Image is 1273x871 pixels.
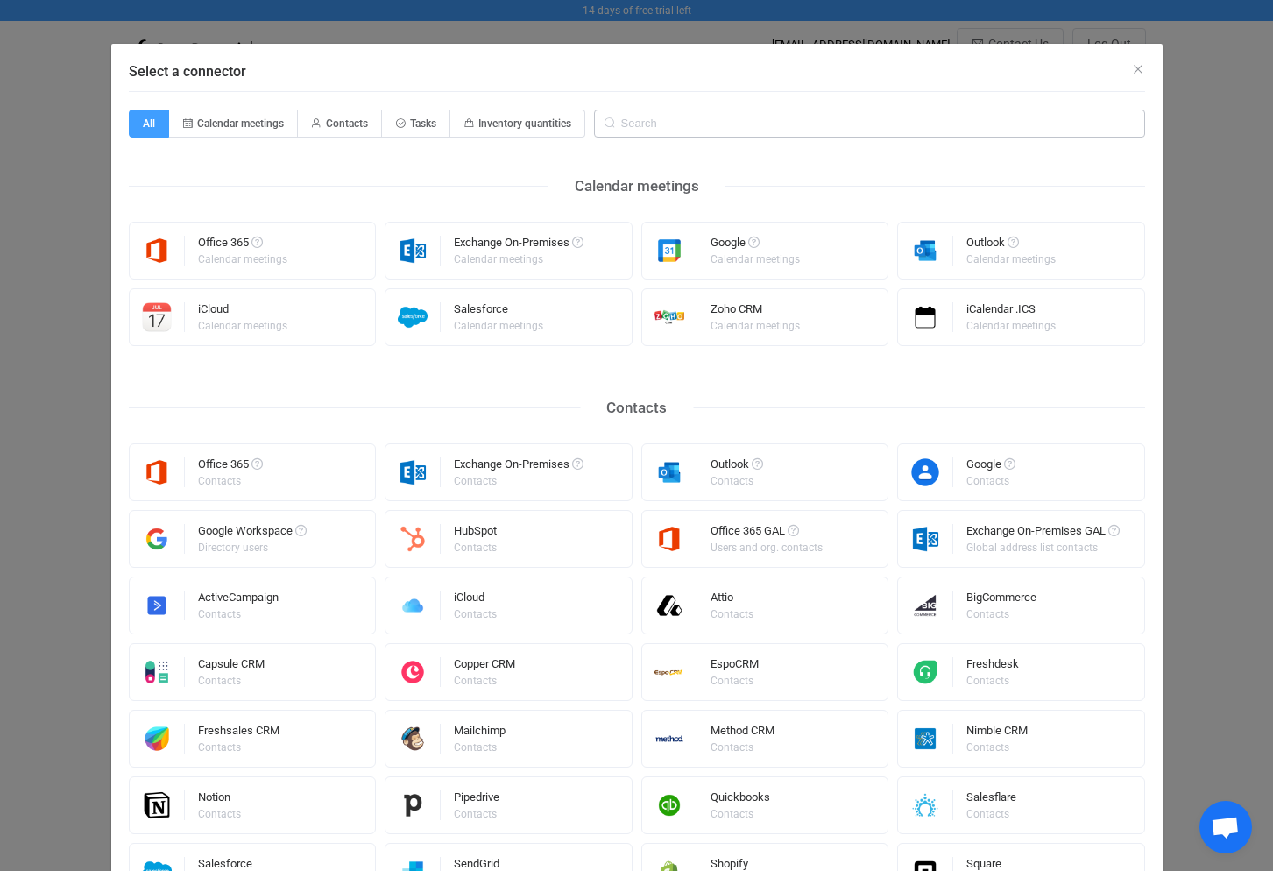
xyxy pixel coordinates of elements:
[130,236,185,266] img: microsoft365.png
[898,724,953,754] img: nimble.png
[966,542,1117,553] div: Global address list contacts
[454,525,499,542] div: HubSpot
[966,303,1058,321] div: iCalendar .ICS
[130,724,185,754] img: freshworks.png
[711,476,760,486] div: Contacts
[198,658,265,676] div: Capsule CRM
[198,458,263,476] div: Office 365
[642,657,697,687] img: espo-crm.png
[454,321,543,331] div: Calendar meetings
[966,321,1056,331] div: Calendar meetings
[711,542,823,553] div: Users and org. contacts
[454,742,503,753] div: Contacts
[580,394,693,421] div: Contacts
[198,254,287,265] div: Calendar meetings
[642,302,697,332] img: zoho-crm.png
[966,458,1015,476] div: Google
[548,173,725,200] div: Calendar meetings
[966,237,1058,254] div: Outlook
[1199,801,1252,853] div: Open chat
[898,302,953,332] img: icalendar.png
[454,791,499,809] div: Pipedrive
[454,725,506,742] div: Mailchimp
[711,237,803,254] div: Google
[454,237,583,254] div: Exchange On-Premises
[130,591,185,620] img: activecampaign.png
[385,524,441,554] img: hubspot.png
[966,791,1016,809] div: Salesflare
[966,742,1025,753] div: Contacts
[385,790,441,820] img: pipedrive.png
[130,524,185,554] img: google-workspace.png
[198,676,262,686] div: Contacts
[711,254,800,265] div: Calendar meetings
[898,236,953,266] img: outlook.png
[198,476,260,486] div: Contacts
[711,791,770,809] div: Quickbooks
[711,591,756,609] div: Attio
[642,591,697,620] img: attio.png
[198,321,287,331] div: Calendar meetings
[966,525,1120,542] div: Exchange On-Premises GAL
[966,676,1016,686] div: Contacts
[454,658,515,676] div: Copper CRM
[966,658,1019,676] div: Freshdesk
[711,525,825,542] div: Office 365 GAL
[385,457,441,487] img: exchange.png
[454,476,581,486] div: Contacts
[454,458,583,476] div: Exchange On-Premises
[130,302,185,332] img: icloud-calendar.png
[711,809,767,819] div: Contacts
[642,790,697,820] img: quickbooks.png
[454,303,546,321] div: Salesforce
[385,591,441,620] img: icloud.png
[711,303,803,321] div: Zoho CRM
[966,809,1014,819] div: Contacts
[198,303,290,321] div: iCloud
[1131,61,1145,78] button: Close
[454,676,513,686] div: Contacts
[385,236,441,266] img: exchange.png
[711,725,774,742] div: Method CRM
[385,657,441,687] img: copper.png
[966,591,1036,609] div: BigCommerce
[898,457,953,487] img: google-contacts.png
[198,591,279,609] div: ActiveCampaign
[966,476,1013,486] div: Contacts
[711,676,756,686] div: Contacts
[898,657,953,687] img: freshdesk.png
[454,254,581,265] div: Calendar meetings
[129,63,246,80] span: Select a connector
[966,725,1028,742] div: Nimble CRM
[898,790,953,820] img: salesflare.png
[898,524,953,554] img: exchange.png
[385,302,441,332] img: salesforce.png
[642,724,697,754] img: methodcrm.png
[711,609,753,620] div: Contacts
[198,725,279,742] div: Freshsales CRM
[198,609,276,620] div: Contacts
[454,542,497,553] div: Contacts
[130,790,185,820] img: notion.png
[454,591,499,609] div: iCloud
[198,237,290,254] div: Office 365
[898,591,953,620] img: big-commerce.png
[711,458,763,476] div: Outlook
[966,254,1056,265] div: Calendar meetings
[454,609,497,620] div: Contacts
[642,457,697,487] img: outlook.png
[642,236,697,266] img: google.png
[642,524,697,554] img: microsoft365.png
[454,809,497,819] div: Contacts
[130,657,185,687] img: capsule.png
[198,791,244,809] div: Notion
[198,742,277,753] div: Contacts
[385,724,441,754] img: mailchimp.png
[711,742,772,753] div: Contacts
[198,809,241,819] div: Contacts
[966,609,1034,620] div: Contacts
[711,321,800,331] div: Calendar meetings
[198,525,307,542] div: Google Workspace
[198,542,304,553] div: Directory users
[711,658,759,676] div: EspoCRM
